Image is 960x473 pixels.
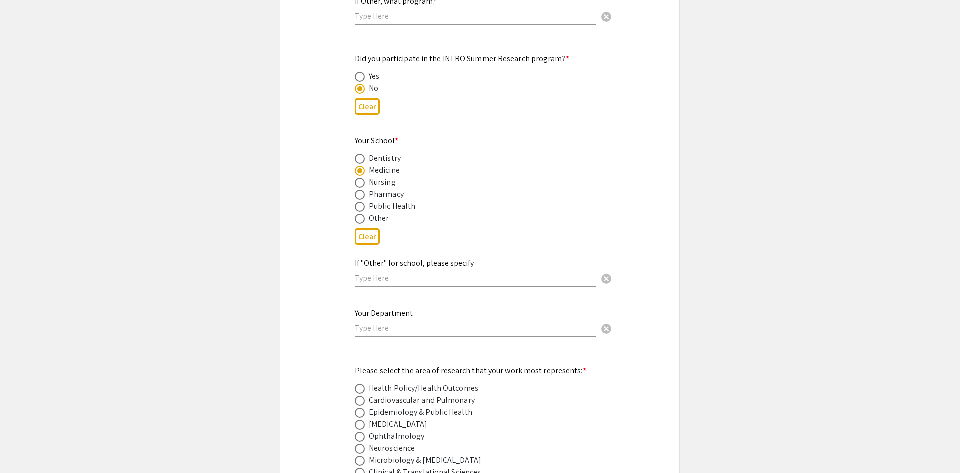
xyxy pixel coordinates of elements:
[369,176,396,188] div: Nursing
[369,418,427,430] div: [MEDICAL_DATA]
[369,164,400,176] div: Medicine
[355,135,398,146] mat-label: Your School
[355,273,596,283] input: Type Here
[600,11,612,23] span: cancel
[369,442,415,454] div: Neuroscience
[369,454,481,466] div: Microbiology & [MEDICAL_DATA]
[369,430,424,442] div: Ophthalmology
[596,6,616,26] button: Clear
[600,323,612,335] span: cancel
[355,365,586,376] mat-label: Please select the area of research that your work most represents:
[596,318,616,338] button: Clear
[355,258,474,268] mat-label: If "Other" for school, please specify
[355,228,380,245] button: Clear
[369,200,415,212] div: Public Health
[369,406,472,418] div: Epidemiology & Public Health
[369,152,401,164] div: Dentistry
[7,428,42,466] iframe: Chat
[355,53,569,64] mat-label: Did you participate in the INTRO Summer Research program?
[355,323,596,333] input: Type Here
[369,382,478,394] div: Health Policy/Health Outcomes
[369,188,404,200] div: Pharmacy
[600,273,612,285] span: cancel
[355,308,413,318] mat-label: Your Department
[355,98,380,115] button: Clear
[369,70,379,82] div: Yes
[369,212,389,224] div: Other
[596,268,616,288] button: Clear
[369,82,378,94] div: No
[369,394,475,406] div: Cardiovascular and Pulmonary
[355,11,596,21] input: Type Here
